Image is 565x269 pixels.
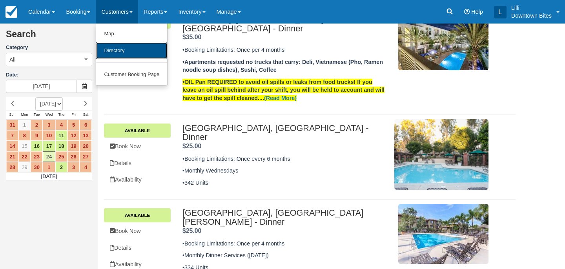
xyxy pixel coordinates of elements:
a: 22 [18,151,31,162]
p: •Monthly Wednesdays [182,167,386,175]
strong: Price: $35 [182,34,201,40]
p: Lilli [511,4,552,12]
span: $25.00 [182,143,201,149]
a: 27 [80,151,92,162]
a: 2 [55,162,67,173]
a: 4 [55,120,67,130]
a: 17 [43,141,55,151]
a: Availability [104,172,171,188]
a: Map [96,25,167,42]
img: M215-1 [394,119,488,190]
th: Sun [6,111,18,119]
p: •Monthly Dinner Services ([DATE]) [182,251,386,260]
th: Tue [31,111,43,119]
strong: Price: $25 [182,143,201,149]
a: 13 [80,130,92,141]
a: 6 [80,120,92,130]
a: 3 [67,162,80,173]
h2: Boardwalk by [GEOGRAPHIC_DATA], [GEOGRAPHIC_DATA] - Dinner [182,15,386,33]
a: 5 [67,120,80,130]
span: $25.00 [182,227,201,234]
a: 18 [55,141,67,151]
a: Customer Booking Page [96,66,167,83]
a: 4 [80,162,92,173]
a: 8 [18,130,31,141]
h2: Search [6,29,92,44]
a: 9 [31,130,43,141]
a: 2 [31,120,43,130]
a: 3 [43,120,55,130]
label: Category [6,44,92,51]
a: 29 [18,162,31,173]
a: 26 [67,151,80,162]
a: Details [104,240,171,256]
a: 25 [55,151,67,162]
a: (Read More) [264,95,297,101]
a: 14 [6,141,18,151]
span: Help [471,9,483,15]
img: checkfront-main-nav-mini-logo.png [5,6,17,18]
img: M517-1 [398,204,488,264]
a: Available [104,208,171,222]
a: Book Now [104,138,171,154]
a: 16 [31,141,43,151]
a: 21 [6,151,18,162]
th: Thu [55,111,67,119]
strong: Price: $25 [182,227,201,234]
strong: •OIL Pan REQUIRED to avoid oil spills or leaks from food trucks! If you leave an oil spill behind... [182,79,385,101]
td: [DATE] [6,173,92,180]
a: 10 [43,130,55,141]
a: 15 [18,141,31,151]
a: 31 [6,120,18,130]
i: Help [464,9,470,15]
a: 7 [6,130,18,141]
p: •Booking Limitations: Once per 4 months [182,240,386,248]
a: 1 [18,120,31,130]
th: Mon [18,111,31,119]
ul: Customers [96,24,168,85]
th: Wed [43,111,55,119]
a: Available [104,124,171,138]
a: Book Now [104,223,171,239]
a: Directory [96,42,167,59]
p: •Booking Limitations: Once every 6 months [182,155,386,163]
label: Date: [6,71,92,79]
img: M54-1 [398,10,488,70]
a: 19 [67,141,80,151]
div: L [494,6,507,18]
a: 1 [43,162,55,173]
a: Details [104,155,171,171]
a: 24 [43,151,55,162]
strong: •Apartments requested no trucks that carry: Deli, Vietnamese (Pho, Ramen noodle soup dishes), Sus... [182,59,383,73]
span: $35.00 [182,34,201,40]
button: All [6,53,92,66]
a: 30 [31,162,43,173]
p: •Booking Limitations: Once per 4 months [182,46,386,54]
span: All [9,56,16,64]
a: 23 [31,151,43,162]
p: Downtown Bites [511,12,552,20]
a: 11 [55,130,67,141]
th: Sat [80,111,92,119]
a: 28 [6,162,18,173]
p: •342 Units [182,179,386,187]
th: Fri [67,111,80,119]
a: 12 [67,130,80,141]
h2: [GEOGRAPHIC_DATA], [GEOGRAPHIC_DATA] - Dinner [182,124,386,142]
h2: [GEOGRAPHIC_DATA], [GEOGRAPHIC_DATA][PERSON_NAME] - Dinner [182,208,386,227]
a: 20 [80,141,92,151]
